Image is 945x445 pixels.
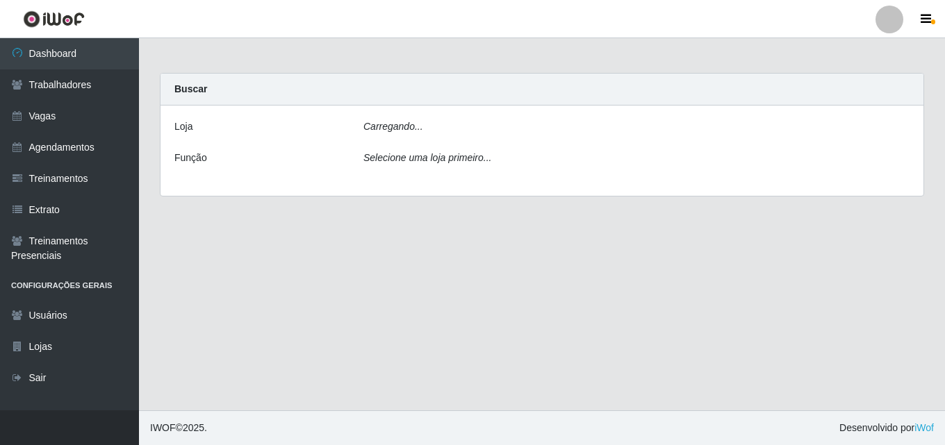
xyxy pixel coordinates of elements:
[839,421,934,435] span: Desenvolvido por
[150,422,176,433] span: IWOF
[150,421,207,435] span: © 2025 .
[363,152,491,163] i: Selecione uma loja primeiro...
[174,151,207,165] label: Função
[914,422,934,433] a: iWof
[363,121,423,132] i: Carregando...
[174,83,207,94] strong: Buscar
[174,119,192,134] label: Loja
[23,10,85,28] img: CoreUI Logo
